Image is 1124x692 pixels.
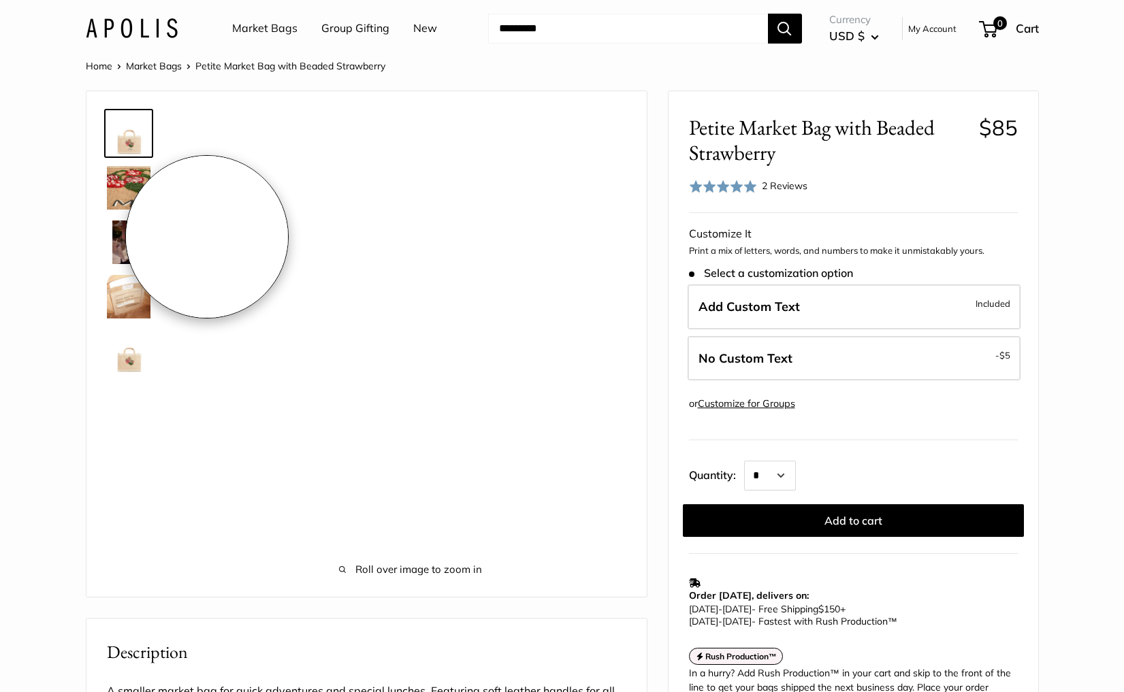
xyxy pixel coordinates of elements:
img: Petite Market Bag with Beaded Strawberry [107,220,150,264]
img: Petite Market Bag with Beaded Strawberry [107,329,150,373]
a: 0 Cart [980,18,1039,39]
span: [DATE] [722,603,752,615]
a: Petite Market Bag with Beaded Strawberry [104,109,153,158]
a: New [413,18,437,39]
img: Petite Market Bag with Beaded Strawberry [107,166,150,210]
span: 2 Reviews [762,180,807,192]
h2: Description [107,639,626,665]
span: Petite Market Bag with Beaded Strawberry [195,60,385,72]
a: Petite Market Bag with Beaded Strawberry [104,327,153,376]
p: Print a mix of letters, words, and numbers to make it unmistakably yours. [689,244,1018,258]
span: [DATE] [689,603,718,615]
a: Petite Market Bag with Beaded Strawberry [104,218,153,267]
span: Petite Market Bag with Beaded Strawberry [689,115,969,165]
span: Currency [829,10,879,29]
a: Home [86,60,112,72]
img: Petite Market Bag with Beaded Strawberry [107,112,150,155]
button: Add to cart [683,504,1024,537]
span: $150 [818,603,840,615]
span: [DATE] [722,615,752,627]
img: Petite Market Bag with Beaded Strawberry [107,275,150,318]
strong: Rush Production™ [705,651,777,661]
span: Select a customization option [689,267,853,280]
a: Customize for Groups [698,397,795,410]
a: My Account [908,20,957,37]
span: [DATE] [689,615,718,627]
div: Customize It [689,224,1018,244]
button: Search [768,14,802,44]
div: or [689,395,795,413]
a: Market Bags [126,60,182,72]
input: Search... [488,14,768,44]
label: Quantity: [689,457,744,491]
span: $5 [999,350,1010,361]
label: Add Custom Text [688,284,1021,329]
a: Group Gifting [321,18,389,39]
span: Add Custom Text [699,299,800,314]
label: Leave Blank [688,336,1021,381]
img: Apolis [86,18,178,38]
span: Roll over image to zoom in [195,560,626,579]
a: Petite Market Bag with Beaded Strawberry [104,163,153,212]
span: 0 [993,16,1006,30]
span: - [995,347,1010,363]
button: USD $ [829,25,879,47]
strong: Order [DATE], delivers on: [689,589,809,602]
span: Included [976,295,1010,312]
nav: Breadcrumb [86,57,385,75]
p: - Free Shipping + [689,603,1011,627]
span: Cart [1016,21,1039,35]
span: - [718,615,722,627]
a: Petite Market Bag with Beaded Strawberry [104,272,153,321]
span: - [718,603,722,615]
a: Market Bags [232,18,298,39]
span: USD $ [829,29,865,43]
span: No Custom Text [699,350,792,366]
span: $85 [979,114,1018,141]
span: - Fastest with Rush Production™ [689,615,897,627]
